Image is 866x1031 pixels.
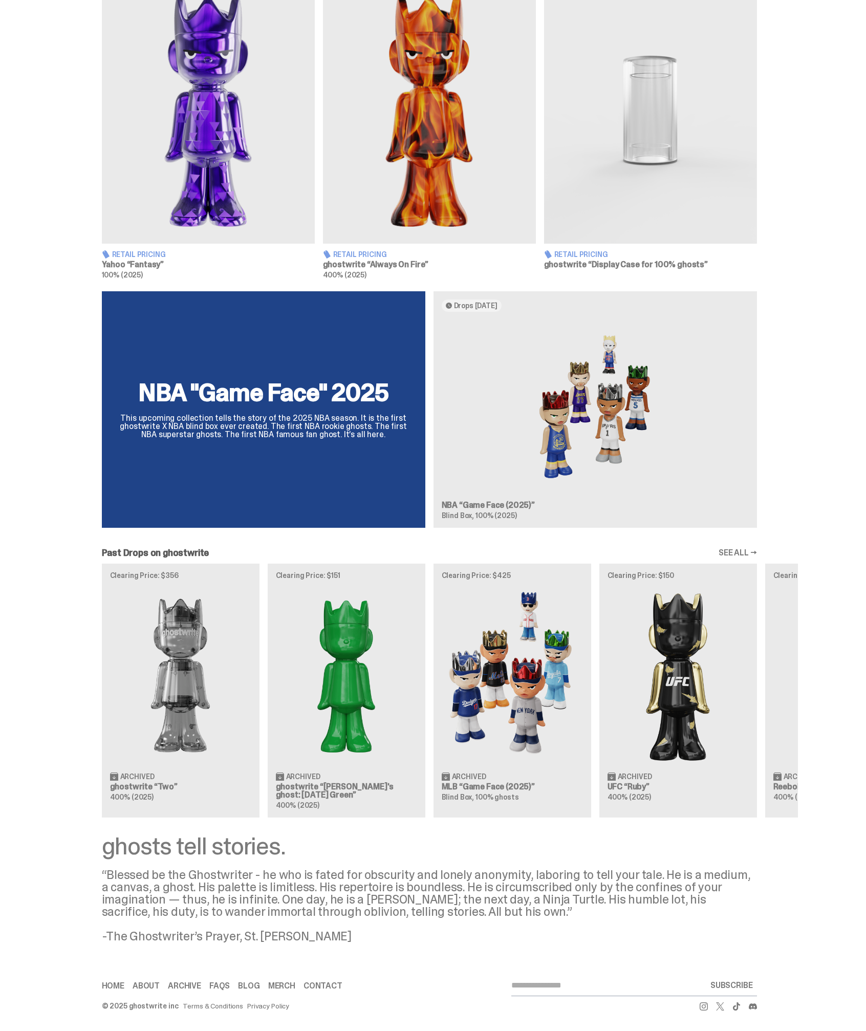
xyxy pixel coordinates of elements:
[608,783,749,791] h3: UFC “Ruby”
[773,792,817,802] span: 400% (2025)
[323,270,366,280] span: 400% (2025)
[276,572,417,579] p: Clearing Price: $151
[183,1002,243,1009] a: Terms & Conditions
[102,270,143,280] span: 100% (2025)
[442,501,749,509] h3: NBA “Game Face (2025)”
[442,783,583,791] h3: MLB “Game Face (2025)”
[618,773,652,780] span: Archived
[268,564,425,818] a: Clearing Price: $151 Schrödinger's ghost: Sunday Green Archived
[608,572,749,579] p: Clearing Price: $150
[475,511,516,520] span: 100% (2025)
[112,251,166,258] span: Retail Pricing
[475,792,518,802] span: 100% ghosts
[706,975,757,996] button: SUBSCRIBE
[304,982,342,990] a: Contact
[719,549,757,557] a: SEE ALL →
[442,572,583,579] p: Clearing Price: $425
[102,548,209,557] h2: Past Drops on ghostwrite
[168,982,201,990] a: Archive
[276,587,417,764] img: Schrödinger's ghost: Sunday Green
[209,982,230,990] a: FAQs
[114,380,413,405] h2: NBA "Game Face" 2025
[599,564,757,818] a: Clearing Price: $150 Ruby Archived
[110,792,154,802] span: 400% (2025)
[323,261,536,269] h3: ghostwrite “Always On Fire”
[434,564,591,818] a: Clearing Price: $425 Game Face (2025) Archived
[276,783,417,799] h3: ghostwrite “[PERSON_NAME]'s ghost: [DATE] Green”
[276,801,319,810] span: 400% (2025)
[102,1002,179,1009] div: © 2025 ghostwrite inc
[608,792,651,802] span: 400% (2025)
[454,302,497,310] span: Drops [DATE]
[133,982,160,990] a: About
[102,834,757,858] div: ghosts tell stories.
[114,414,413,439] p: This upcoming collection tells the story of the 2025 NBA season. It is the first ghostwrite X NBA...
[102,564,259,818] a: Clearing Price: $356 Two Archived
[238,982,259,990] a: Blog
[544,261,757,269] h3: ghostwrite “Display Case for 100% ghosts”
[554,251,608,258] span: Retail Pricing
[442,792,474,802] span: Blind Box,
[784,773,818,780] span: Archived
[286,773,320,780] span: Archived
[110,587,251,764] img: Two
[120,773,155,780] span: Archived
[102,261,315,269] h3: Yahoo “Fantasy”
[442,511,474,520] span: Blind Box,
[268,982,295,990] a: Merch
[247,1002,289,1009] a: Privacy Policy
[442,320,749,493] img: Game Face (2025)
[110,572,251,579] p: Clearing Price: $356
[442,587,583,764] img: Game Face (2025)
[110,783,251,791] h3: ghostwrite “Two”
[608,587,749,764] img: Ruby
[452,773,486,780] span: Archived
[102,982,124,990] a: Home
[333,251,387,258] span: Retail Pricing
[102,869,757,942] div: “Blessed be the Ghostwriter - he who is fated for obscurity and lonely anonymity, laboring to tel...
